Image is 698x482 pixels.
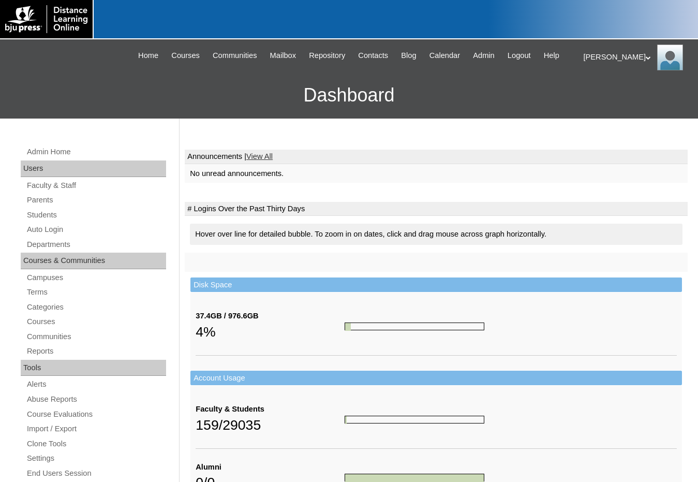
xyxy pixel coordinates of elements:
a: Logout [502,50,536,62]
a: Reports [26,345,166,358]
div: 37.4GB / 976.6GB [196,311,345,322]
a: Faculty & Staff [26,179,166,192]
a: Blog [396,50,421,62]
td: Account Usage [190,371,682,386]
a: End Users Session [26,467,166,480]
div: Tools [21,360,166,376]
a: Home [133,50,164,62]
td: Announcements | [185,150,688,164]
a: Help [539,50,565,62]
a: Admin Home [26,145,166,158]
span: Courses [171,50,200,62]
div: Hover over line for detailed bubble. To zoom in on dates, click and drag mouse across graph horiz... [190,224,682,245]
span: Contacts [358,50,388,62]
span: Help [544,50,559,62]
td: No unread announcements. [185,164,688,183]
a: Categories [26,301,166,314]
a: Import / Export [26,422,166,435]
a: Calendar [424,50,465,62]
div: 159/29035 [196,415,345,435]
div: Courses & Communities [21,253,166,269]
a: Departments [26,238,166,251]
a: Alerts [26,378,166,391]
td: Disk Space [190,277,682,293]
a: Courses [26,315,166,328]
a: Mailbox [265,50,302,62]
a: Students [26,209,166,222]
h3: Dashboard [5,72,693,119]
div: [PERSON_NAME] [584,45,688,70]
a: Courses [166,50,205,62]
a: Auto Login [26,223,166,236]
a: Repository [304,50,350,62]
a: Settings [26,452,166,465]
a: Parents [26,194,166,207]
div: Alumni [196,462,345,473]
a: Clone Tools [26,437,166,450]
td: # Logins Over the Past Thirty Days [185,202,688,216]
span: Home [138,50,158,62]
span: Calendar [429,50,460,62]
a: Course Evaluations [26,408,166,421]
span: Mailbox [270,50,296,62]
div: 4% [196,322,345,342]
a: Abuse Reports [26,393,166,406]
a: Campuses [26,271,166,284]
a: Admin [468,50,500,62]
span: Communities [213,50,257,62]
a: View All [246,152,273,160]
a: Communities [26,330,166,343]
span: Repository [309,50,345,62]
a: Contacts [353,50,393,62]
div: Users [21,160,166,177]
span: Admin [473,50,495,62]
img: logo-white.png [5,5,87,33]
div: Faculty & Students [196,404,345,415]
img: Melanie Sevilla [657,45,683,70]
a: Terms [26,286,166,299]
span: Blog [401,50,416,62]
a: Communities [207,50,262,62]
span: Logout [508,50,531,62]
